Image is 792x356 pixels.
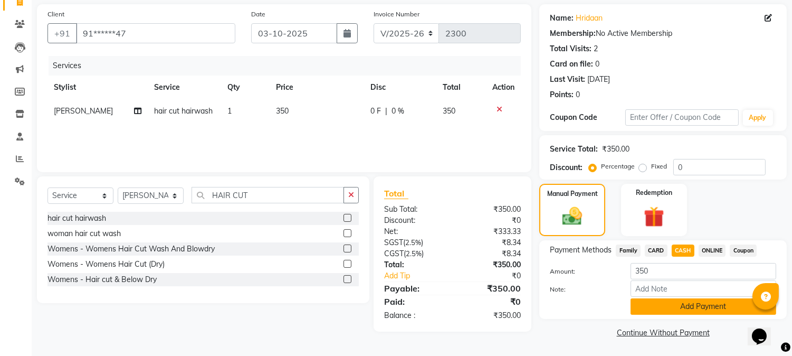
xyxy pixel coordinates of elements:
div: woman hair cut wash [47,228,121,239]
a: Add Tip [376,270,465,282]
img: _cash.svg [556,205,588,228]
div: Membership: [550,28,596,39]
span: | [385,106,387,117]
span: CARD [645,245,667,257]
span: Family [616,245,641,257]
span: 1 [227,106,232,116]
th: Total [437,76,486,99]
div: Name: [550,13,574,24]
label: Note: [542,285,623,294]
span: 0 F [370,106,381,117]
div: ( ) [376,237,453,248]
span: Payment Methods [550,245,612,256]
div: Card on file: [550,59,593,70]
img: _gift.svg [637,204,671,230]
div: ₹0 [453,295,529,308]
button: +91 [47,23,77,43]
span: CGST [384,249,404,258]
span: ONLINE [699,245,726,257]
span: Coupon [730,245,757,257]
label: Fixed [651,162,667,171]
div: Services [49,56,529,76]
th: Disc [364,76,436,99]
div: hair cut hairwash [47,213,106,224]
label: Date [251,10,265,19]
span: 2.5% [405,238,421,247]
th: Stylist [47,76,148,99]
div: ₹350.00 [453,310,529,321]
div: ₹0 [453,215,529,226]
div: Balance : [376,310,453,321]
input: Search or Scan [192,187,344,203]
div: Discount: [550,162,583,173]
div: No Active Membership [550,28,776,39]
input: Add Note [631,280,776,297]
div: ₹350.00 [453,259,529,270]
div: Womens - Hair cut & Below Dry [47,274,157,285]
div: Sub Total: [376,204,453,215]
div: Total: [376,259,453,270]
th: Price [270,76,364,99]
span: 0 % [392,106,404,117]
span: 350 [443,106,456,116]
div: ( ) [376,248,453,259]
div: ₹8.34 [453,248,529,259]
label: Amount: [542,267,623,276]
div: Paid: [376,295,453,308]
iframe: chat widget [748,314,781,345]
span: hair cut hairwash [155,106,213,116]
th: Action [486,76,521,99]
span: 2.5% [406,249,422,258]
span: [PERSON_NAME] [54,106,113,116]
div: Total Visits: [550,43,591,54]
div: Payable: [376,282,453,295]
div: Discount: [376,215,453,226]
span: Total [384,188,408,199]
div: Service Total: [550,144,598,155]
span: CASH [672,245,694,257]
div: [DATE] [587,74,610,85]
input: Enter Offer / Coupon Code [625,109,738,126]
button: Apply [743,110,773,126]
div: Coupon Code [550,112,625,123]
label: Percentage [601,162,635,171]
div: Net: [376,226,453,237]
label: Manual Payment [547,189,598,199]
span: 350 [276,106,289,116]
th: Qty [221,76,270,99]
div: ₹350.00 [453,204,529,215]
div: Last Visit: [550,74,585,85]
div: Womens - Womens Hair Cut Wash And Blowdry [47,243,215,255]
div: ₹333.33 [453,226,529,237]
label: Invoice Number [374,10,419,19]
button: Add Payment [631,298,776,315]
label: Redemption [636,188,672,198]
span: SGST [384,238,403,247]
div: ₹350.00 [453,282,529,295]
a: Hridaan [576,13,603,24]
div: 0 [576,89,580,100]
div: 0 [595,59,599,70]
div: ₹350.00 [602,144,629,155]
label: Client [47,10,64,19]
div: 2 [594,43,598,54]
div: ₹0 [465,270,529,282]
a: Continue Without Payment [541,327,785,339]
input: Search by Name/Mobile/Email/Code [76,23,235,43]
th: Service [148,76,222,99]
div: Points: [550,89,574,100]
input: Amount [631,263,776,279]
div: Womens - Womens Hair Cut (Dry) [47,259,165,270]
div: ₹8.34 [453,237,529,248]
